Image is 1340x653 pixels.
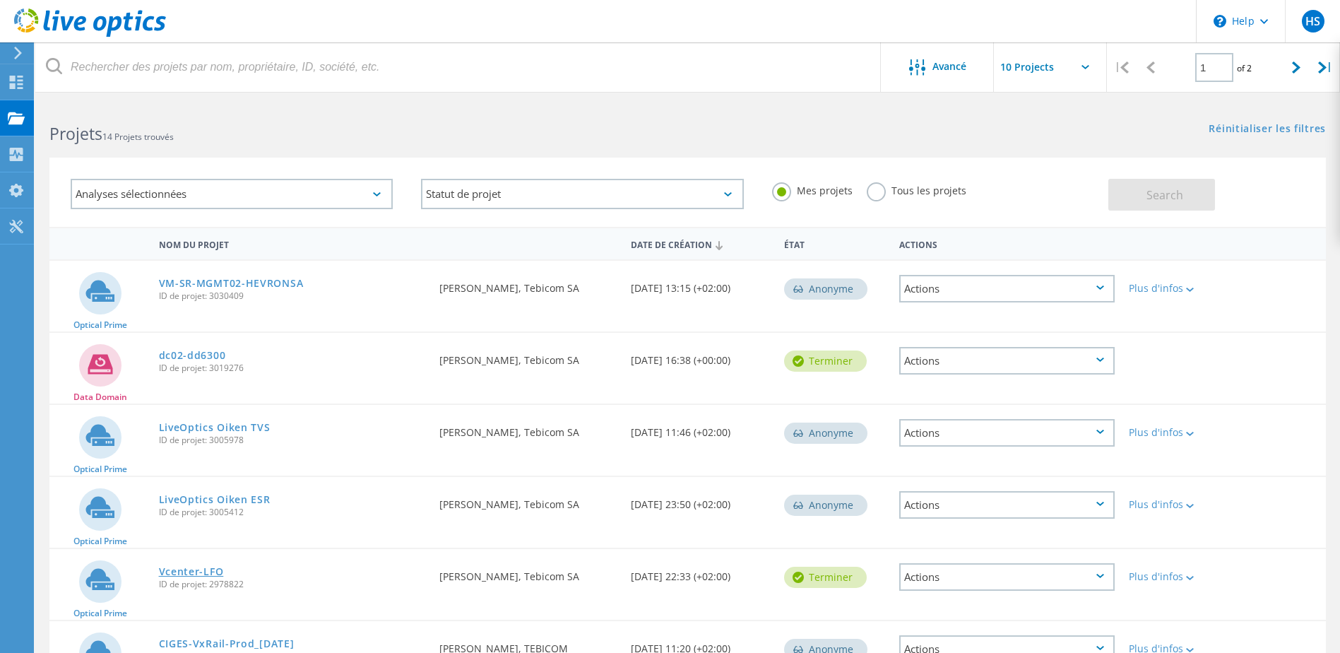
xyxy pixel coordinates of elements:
b: Projets [49,122,102,145]
span: 14 Projets trouvés [102,131,174,143]
span: HS [1305,16,1320,27]
span: of 2 [1237,62,1252,74]
div: Anonyme [784,495,867,516]
a: Réinitialiser les filtres [1209,124,1326,136]
label: Mes projets [772,182,853,196]
div: Plus d'infos [1129,283,1217,293]
div: Actions [899,275,1115,302]
span: Optical Prime [73,321,127,329]
span: ID de projet: 3030409 [159,292,426,300]
input: Rechercher des projets par nom, propriétaire, ID, société, etc. [35,42,882,92]
div: Anonyme [784,278,867,300]
div: Analyses sélectionnées [71,179,393,209]
div: [PERSON_NAME], Tebicom SA [432,333,624,380]
span: Search [1146,187,1183,203]
a: dc02-dd6300 [159,351,226,360]
div: [DATE] 23:50 (+02:00) [624,477,777,524]
span: ID de projet: 3019276 [159,364,426,372]
div: | [1107,42,1136,93]
div: Actions [899,491,1115,519]
div: [PERSON_NAME], Tebicom SA [432,261,624,307]
div: Statut de projet [421,179,743,209]
div: Nom du projet [152,230,433,257]
a: LiveOptics Oiken TVS [159,423,271,433]
button: Search [1108,179,1215,211]
span: ID de projet: 3005412 [159,508,426,517]
div: Terminer [784,567,867,588]
div: | [1311,42,1340,93]
div: État [777,230,892,257]
div: Plus d'infos [1129,500,1217,510]
div: [DATE] 11:46 (+02:00) [624,405,777,452]
div: Actions [899,419,1115,447]
div: [PERSON_NAME], Tebicom SA [432,549,624,596]
span: ID de projet: 3005978 [159,436,426,445]
div: Actions [892,230,1122,257]
label: Tous les projets [867,182,966,196]
svg: \n [1214,15,1226,28]
div: [DATE] 22:33 (+02:00) [624,549,777,596]
span: ID de projet: 2978822 [159,580,426,589]
span: Data Domain [73,393,127,401]
div: Anonyme [784,423,867,444]
span: Optical Prime [73,537,127,546]
a: VM-SR-MGMT02-HEVRONSA [159,278,304,288]
div: Date de création [624,230,777,257]
div: [DATE] 13:15 (+02:00) [624,261,777,307]
a: LiveOptics Oiken ESR [159,495,271,505]
a: Vcenter-LFO [159,567,224,577]
span: Optical Prime [73,465,127,473]
span: Optical Prime [73,609,127,618]
div: Actions [899,563,1115,591]
div: Terminer [784,351,867,372]
span: Avancé [932,61,966,71]
div: [PERSON_NAME], Tebicom SA [432,477,624,524]
a: CIGES-VxRail-Prod_[DATE] [159,639,295,649]
a: Live Optics Dashboard [14,30,166,40]
div: Plus d'infos [1129,428,1217,437]
div: [PERSON_NAME], Tebicom SA [432,405,624,452]
div: Actions [899,347,1115,375]
div: Plus d'infos [1129,572,1217,582]
div: [DATE] 16:38 (+00:00) [624,333,777,380]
